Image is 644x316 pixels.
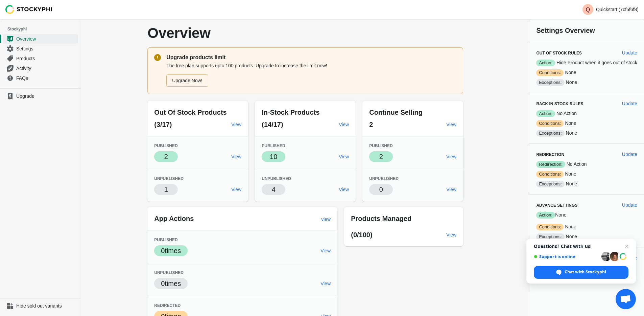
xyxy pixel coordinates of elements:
span: Redirection: [536,161,565,168]
p: None [536,130,637,137]
h3: Advance Settings [536,203,616,208]
span: 1 [164,186,168,193]
h3: Out of Stock Rules [536,50,616,56]
a: Hide sold out variants [3,301,78,311]
span: Out Of Stock Products [154,109,226,116]
p: Quickstart (7cf5f6f8) [596,7,639,12]
span: Products [16,55,77,62]
span: Activity [16,65,77,72]
span: Update [622,152,637,157]
span: Update [622,202,637,208]
a: Open chat [616,289,636,309]
span: View [231,122,241,127]
span: View [320,248,331,253]
span: 0 times [161,280,181,287]
p: 4 [272,185,276,194]
span: View [231,187,241,192]
p: None [536,79,637,86]
span: 2 [379,153,383,160]
p: Overview [147,26,334,41]
a: View [444,151,459,163]
h3: Redirection [536,152,616,157]
a: View [336,183,352,196]
span: Unpublished [369,176,399,181]
span: Action: [536,212,555,219]
a: View [229,183,244,196]
span: Questions? Chat with us! [534,244,628,249]
a: Products [3,53,78,63]
span: Conditions: [536,224,564,230]
button: Avatar with initials QQuickstart (7cf5f6f8) [580,3,641,16]
span: 0 [379,186,383,193]
span: Settings Overview [536,27,595,34]
span: FAQs [16,75,77,82]
a: Upgrade [3,91,78,101]
span: Published [154,238,177,242]
span: View [446,232,456,238]
span: Chat with Stockyphi [534,266,628,279]
span: Continue Selling [369,109,423,116]
span: 2 [369,121,373,128]
a: View [229,118,244,131]
a: Settings [3,44,78,53]
p: None [536,171,637,178]
span: Published [262,143,285,148]
a: Overview [3,34,78,44]
span: View [339,187,349,192]
span: View [339,122,349,127]
p: None [536,69,637,76]
p: None [536,233,637,240]
a: View [318,277,333,290]
span: Exceptions: [536,233,564,240]
span: App Actions [154,215,194,222]
a: View [444,183,459,196]
span: Published [369,143,392,148]
p: None [536,120,637,127]
span: Unpublished [154,270,184,275]
a: Activity [3,63,78,73]
a: Upgrade Now! [166,74,208,87]
span: 0 times [161,247,181,254]
p: None [536,211,637,219]
span: Stockyphi [7,26,81,32]
p: Upgrade products limit [166,53,456,62]
span: View [446,187,456,192]
span: Redirected [154,303,181,308]
p: None [536,180,637,187]
span: Published [154,143,177,148]
span: (3/17) [154,121,172,128]
span: View [446,122,456,127]
a: View [444,118,459,131]
span: In-Stock Products [262,109,319,116]
span: Hide sold out variants [16,302,77,309]
p: The free plan supports upto 100 products. Upgrade to increase the limit now! [166,62,456,69]
button: Update [619,47,640,59]
span: Update [622,50,637,55]
span: Conditions: [536,69,564,76]
span: Overview [16,36,77,42]
p: Hide Product when it goes out of stock [536,59,637,66]
span: View [446,154,456,159]
p: No Action [536,161,637,168]
span: Unpublished [154,176,184,181]
a: View [229,151,244,163]
span: Products Managed [351,215,411,222]
p: None [536,223,637,230]
span: (14/17) [262,121,283,128]
span: 2 [164,153,168,160]
span: Unpublished [262,176,291,181]
span: Settings [16,45,77,52]
text: Q [586,7,590,13]
span: Upgrade [16,93,77,99]
p: No Action [536,110,637,117]
span: Update [622,101,637,106]
span: View [339,154,349,159]
a: View [444,229,459,241]
span: (0/100) [351,231,372,239]
span: View [320,281,331,286]
span: Chat with Stockyphi [565,269,606,275]
span: Conditions: [536,120,564,127]
button: Update [619,97,640,110]
span: Support is online [534,254,599,259]
span: Conditions: [536,171,564,178]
